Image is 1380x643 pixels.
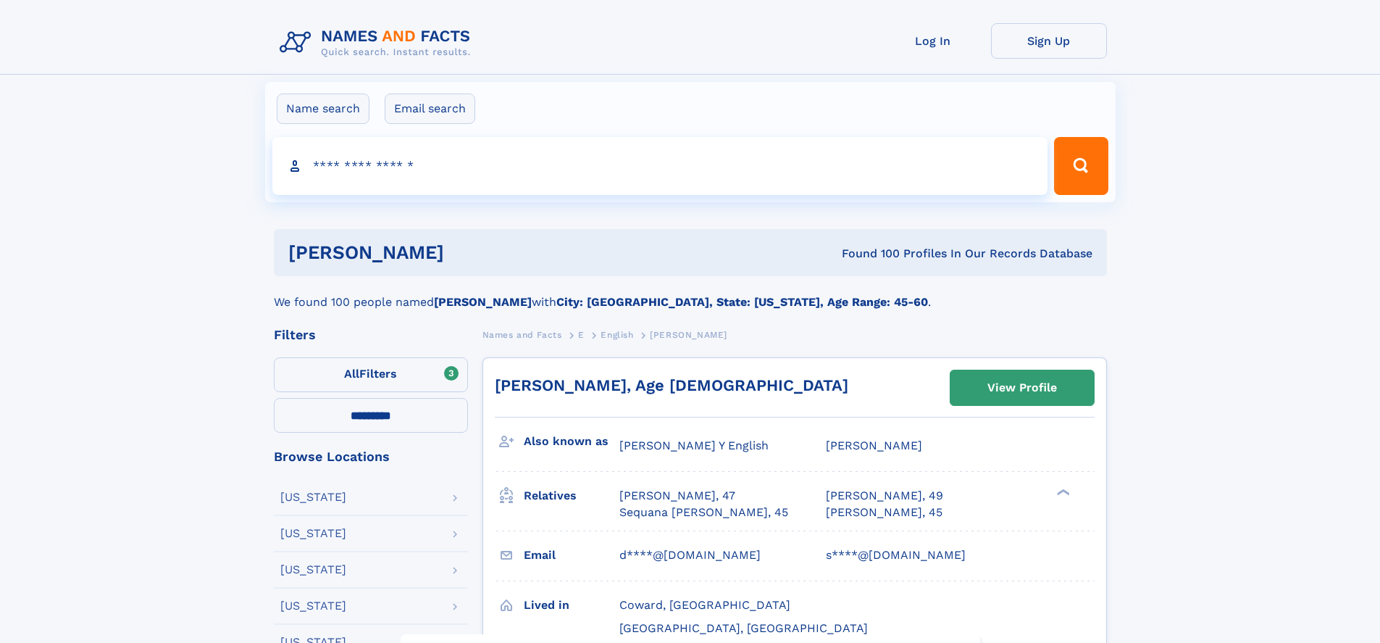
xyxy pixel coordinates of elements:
[524,543,619,568] h3: Email
[524,484,619,508] h3: Relatives
[344,367,359,381] span: All
[280,600,346,612] div: [US_STATE]
[601,325,633,344] a: English
[274,450,468,463] div: Browse Locations
[578,330,585,340] span: E
[826,439,922,452] span: [PERSON_NAME]
[950,370,1094,405] a: View Profile
[1054,137,1108,195] button: Search Button
[991,23,1107,59] a: Sign Up
[524,593,619,618] h3: Lived in
[826,505,942,520] a: [PERSON_NAME], 45
[385,94,475,124] label: Email search
[274,276,1107,311] div: We found 100 people named with .
[280,564,346,576] div: [US_STATE]
[578,325,585,344] a: E
[619,488,735,504] a: [PERSON_NAME], 47
[482,325,562,344] a: Names and Facts
[650,330,727,340] span: [PERSON_NAME]
[524,429,619,454] h3: Also known as
[826,488,943,504] a: [PERSON_NAME], 49
[277,94,369,124] label: Name search
[274,357,468,392] label: Filters
[619,598,790,612] span: Coward, [GEOGRAPHIC_DATA]
[274,328,468,341] div: Filters
[556,295,928,309] b: City: [GEOGRAPHIC_DATA], State: [US_STATE], Age Range: 45-60
[619,505,788,520] a: Sequana [PERSON_NAME], 45
[601,330,633,340] span: English
[434,295,532,309] b: [PERSON_NAME]
[987,371,1057,405] div: View Profile
[280,491,346,503] div: [US_STATE]
[288,244,643,262] h1: [PERSON_NAME]
[274,23,482,62] img: Logo Names and Facts
[272,137,1048,195] input: search input
[875,23,991,59] a: Log In
[280,528,346,539] div: [US_STATE]
[619,439,769,452] span: [PERSON_NAME] Y English
[643,246,1092,262] div: Found 100 Profiles In Our Records Database
[495,376,848,394] a: [PERSON_NAME], Age [DEMOGRAPHIC_DATA]
[619,621,868,635] span: [GEOGRAPHIC_DATA], [GEOGRAPHIC_DATA]
[1053,488,1071,497] div: ❯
